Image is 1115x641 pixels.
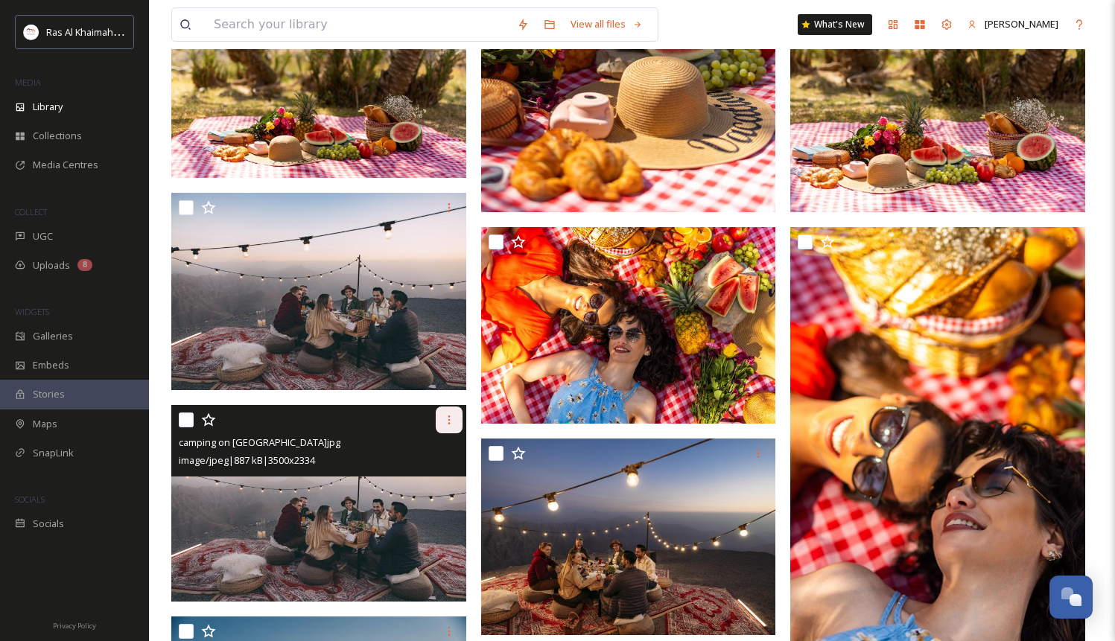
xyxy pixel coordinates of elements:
input: Search your library [206,8,509,41]
a: [PERSON_NAME] [960,10,1066,39]
span: Embeds [33,358,69,372]
span: Ras Al Khaimah Tourism Development Authority [46,25,257,39]
span: Privacy Policy [53,621,96,631]
span: Library [33,100,63,114]
img: Farm day in Ras Al Khaimah .jpg [481,227,776,424]
img: Logo_RAKTDA_RGB-01.png [24,25,39,39]
span: [PERSON_NAME] [985,17,1058,31]
button: Open Chat [1049,575,1093,619]
a: View all files [563,10,650,39]
span: UGC [33,229,53,243]
img: Picnic in the mountains.jpg [171,193,466,389]
span: WIDGETS [15,306,49,317]
span: Collections [33,129,82,143]
a: What's New [798,14,872,35]
img: Picnic in Jebel Jais.jpg [481,439,776,635]
span: MEDIA [15,77,41,88]
a: Privacy Policy [53,616,96,634]
span: Uploads [33,258,70,272]
span: Socials [33,517,64,531]
span: COLLECT [15,206,47,217]
span: Maps [33,417,57,431]
span: Stories [33,387,65,401]
span: camping on [GEOGRAPHIC_DATA]jpg [179,436,340,449]
div: 8 [77,259,92,271]
span: SnapLink [33,446,74,460]
span: Media Centres [33,158,98,172]
span: image/jpeg | 887 kB | 3500 x 2334 [179,453,315,467]
span: SOCIALS [15,494,45,505]
img: camping on Jebel Jais.jpg [171,404,466,601]
span: Galleries [33,329,73,343]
